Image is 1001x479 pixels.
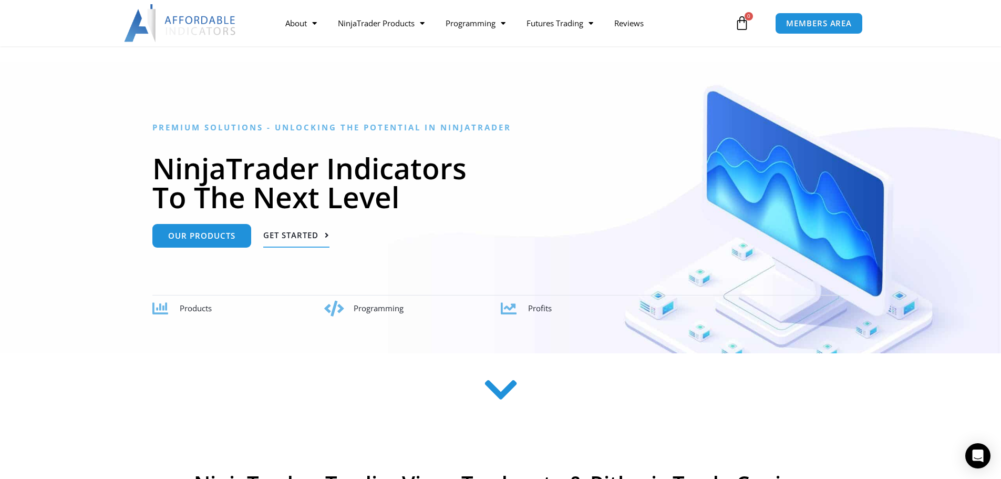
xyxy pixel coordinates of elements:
[275,11,327,35] a: About
[124,4,237,42] img: LogoAI | Affordable Indicators – NinjaTrader
[786,19,852,27] span: MEMBERS AREA
[152,224,251,248] a: Our Products
[528,303,552,313] span: Profits
[516,11,604,35] a: Futures Trading
[152,154,849,211] h1: NinjaTrader Indicators To The Next Level
[745,12,753,21] span: 0
[152,123,849,133] h6: Premium Solutions - Unlocking the Potential in NinjaTrader
[604,11,654,35] a: Reviews
[435,11,516,35] a: Programming
[180,303,212,313] span: Products
[263,224,329,248] a: Get Started
[775,13,863,34] a: MEMBERS AREA
[354,303,404,313] span: Programming
[275,11,732,35] nav: Menu
[327,11,435,35] a: NinjaTrader Products
[263,231,318,239] span: Get Started
[965,443,990,468] div: Open Intercom Messenger
[168,232,235,240] span: Our Products
[719,8,765,38] a: 0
